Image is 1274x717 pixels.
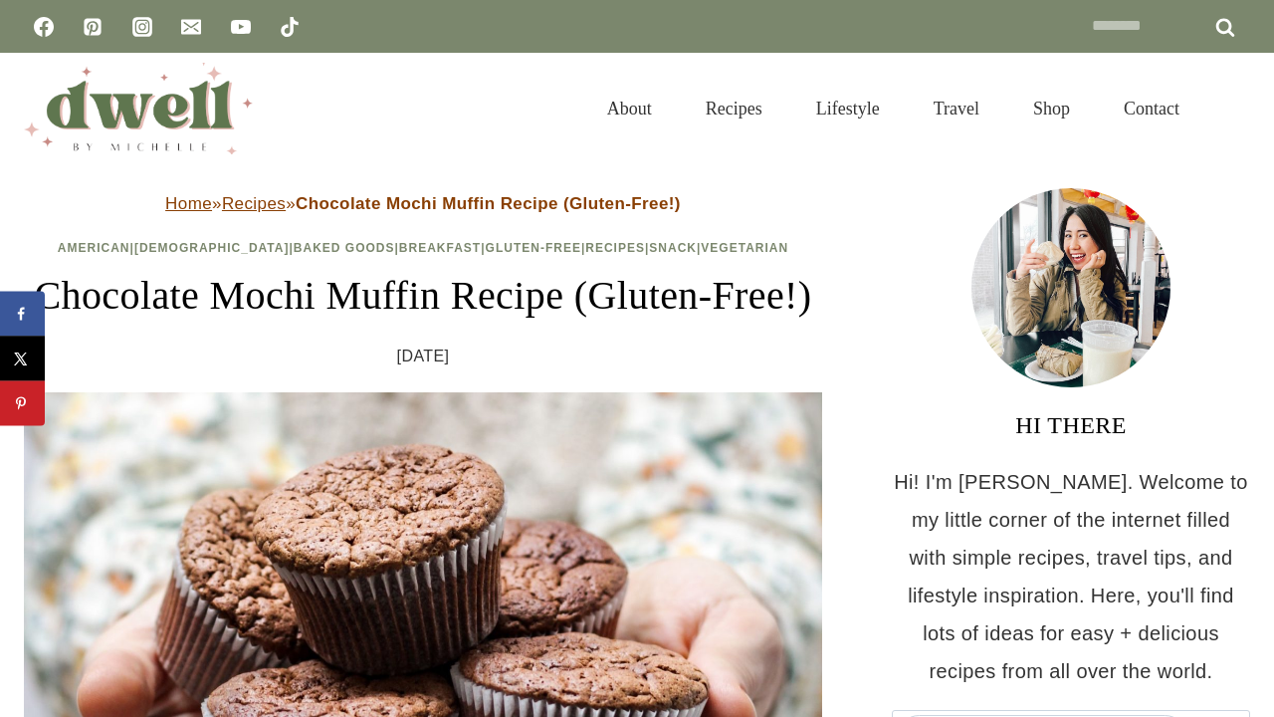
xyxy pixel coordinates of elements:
a: YouTube [221,7,261,47]
h1: Chocolate Mochi Muffin Recipe (Gluten-Free!) [24,266,822,326]
a: Gluten-Free [486,241,581,255]
a: Pinterest [73,7,112,47]
a: TikTok [270,7,310,47]
img: DWELL by michelle [24,63,253,154]
a: Email [171,7,211,47]
nav: Primary Navigation [580,74,1206,143]
a: Recipes [222,194,286,213]
a: Recipes [679,74,789,143]
a: Breakfast [399,241,481,255]
strong: Chocolate Mochi Muffin Recipe (Gluten-Free!) [296,194,681,213]
a: Contact [1097,74,1206,143]
a: Lifestyle [789,74,907,143]
button: View Search Form [1216,92,1250,125]
span: | | | | | | | [58,241,788,255]
h3: HI THERE [892,407,1250,443]
a: Vegetarian [701,241,788,255]
a: Snack [649,241,697,255]
a: Recipes [585,241,645,255]
a: [DEMOGRAPHIC_DATA] [134,241,290,255]
a: Baked Goods [294,241,395,255]
a: Home [165,194,212,213]
a: About [580,74,679,143]
a: American [58,241,130,255]
a: Travel [907,74,1006,143]
a: Instagram [122,7,162,47]
time: [DATE] [397,342,450,371]
a: Shop [1006,74,1097,143]
span: » » [165,194,681,213]
p: Hi! I'm [PERSON_NAME]. Welcome to my little corner of the internet filled with simple recipes, tr... [892,463,1250,690]
a: Facebook [24,7,64,47]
